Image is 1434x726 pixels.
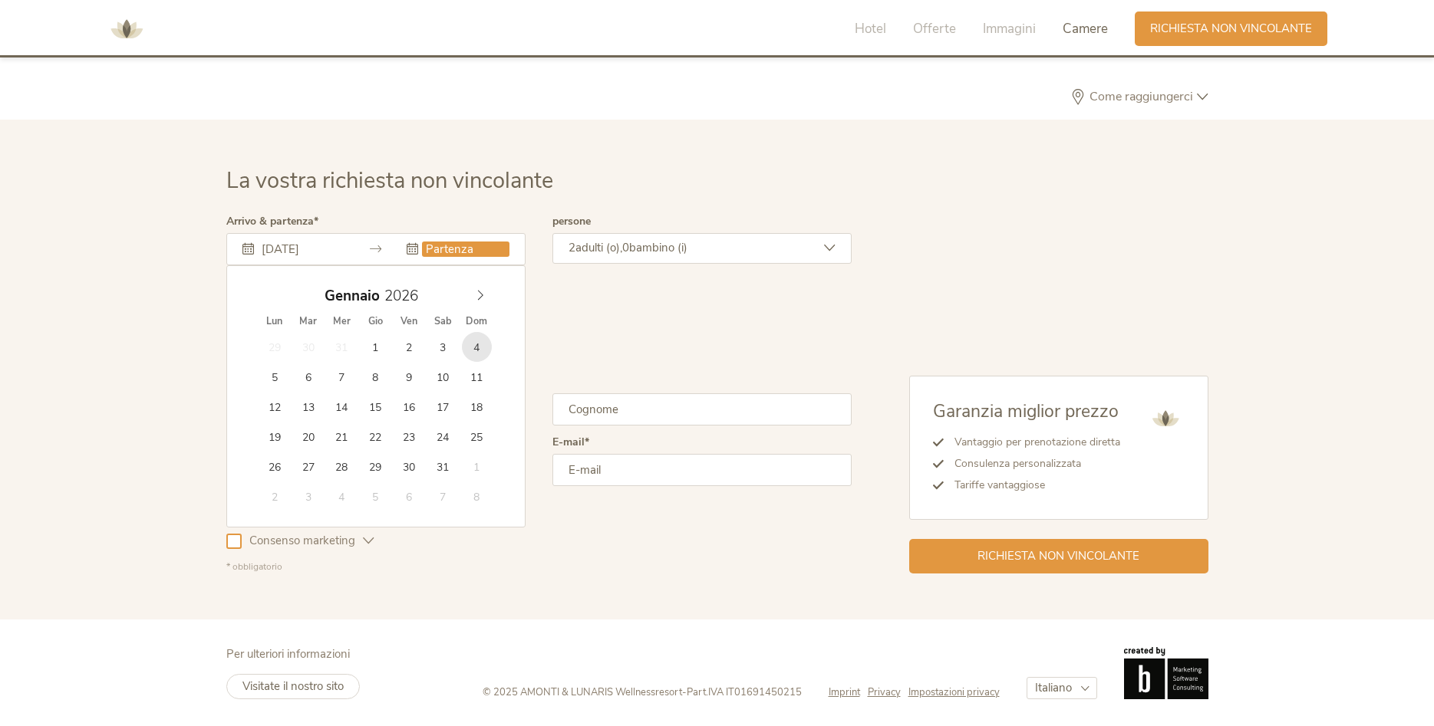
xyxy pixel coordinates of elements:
span: La vostra richiesta non vincolante [226,166,553,195]
span: 0 [622,240,629,255]
span: Gennaio 25, 2026 [462,422,492,452]
span: Gennaio 17, 2026 [428,392,458,422]
span: Gennaio 15, 2026 [361,392,391,422]
div: * obbligatorio [226,560,852,573]
span: Gennaio 7, 2026 [327,362,357,392]
span: Gennaio 12, 2026 [259,392,289,422]
span: Dicembre 30, 2025 [293,332,323,362]
span: Per ulteriori informazioni [226,646,350,662]
span: Gennaio 8, 2026 [361,362,391,392]
span: Gennaio 26, 2026 [259,452,289,481]
span: Febbraio 6, 2026 [394,481,424,511]
span: Gennaio 18, 2026 [462,392,492,422]
span: Imprint [829,685,860,699]
li: Vantaggio per prenotazione diretta [944,432,1120,453]
span: Come raggiungerci [1086,90,1197,103]
img: AMONTI & LUNARIS Wellnessresort [104,6,150,52]
span: Offerte [913,20,956,38]
span: Gennaio 1, 2026 [361,332,391,362]
span: Gennaio 5, 2026 [259,362,289,392]
span: Consenso marketing [242,533,363,549]
span: © 2025 AMONTI & LUNARIS Wellnessresort [483,685,682,699]
span: Gennaio 3, 2026 [428,332,458,362]
span: Gennaio 30, 2026 [394,452,424,481]
span: Gennaio 16, 2026 [394,392,424,422]
span: 2 [569,240,575,255]
span: Mer [325,317,359,327]
a: Visitate il nostro sito [226,674,360,699]
span: Gennaio 22, 2026 [361,422,391,452]
span: Gennaio 6, 2026 [293,362,323,392]
span: adulti (o), [575,240,622,255]
span: Privacy [868,685,901,699]
span: Gennaio 29, 2026 [361,452,391,481]
span: Gennaio 9, 2026 [394,362,424,392]
span: Gennaio 27, 2026 [293,452,323,481]
span: Gennaio 28, 2026 [327,452,357,481]
span: Ven [393,317,427,327]
label: persone [552,216,591,227]
a: Imprint [829,685,868,699]
span: Dicembre 31, 2025 [327,332,357,362]
a: AMONTI & LUNARIS Wellnessresort [104,23,150,34]
span: Gennaio 10, 2026 [428,362,458,392]
span: Gennaio 23, 2026 [394,422,424,452]
span: Febbraio 7, 2026 [428,481,458,511]
img: Brandnamic GmbH | Leading Hospitality Solutions [1124,647,1208,699]
li: Consulenza personalizzata [944,453,1120,475]
span: Febbraio 4, 2026 [327,481,357,511]
span: Febbraio 3, 2026 [293,481,323,511]
span: Immagini [983,20,1036,38]
span: Febbraio 1, 2026 [462,452,492,481]
span: Camere [1063,20,1108,38]
span: Gennaio 31, 2026 [428,452,458,481]
span: Gennaio 2, 2026 [394,332,424,362]
span: Gennaio [325,289,380,304]
span: Sab [426,317,460,327]
span: - [682,685,687,699]
span: Garanzia miglior prezzo [933,399,1119,423]
span: Febbraio 8, 2026 [462,481,492,511]
span: bambino (i) [629,240,687,255]
span: Lun [258,317,292,327]
span: Febbraio 5, 2026 [361,481,391,511]
span: Gennaio 19, 2026 [259,422,289,452]
input: Partenza [422,241,509,257]
img: AMONTI & LUNARIS Wellnessresort [1146,399,1185,438]
span: Part.IVA IT01691450215 [687,685,802,699]
span: Febbraio 2, 2026 [259,481,289,511]
input: Arrivo [258,241,345,257]
span: Gennaio 21, 2026 [327,422,357,452]
span: Gennaio 13, 2026 [293,392,323,422]
span: Gennaio 24, 2026 [428,422,458,452]
a: Privacy [868,685,908,699]
label: Arrivo & partenza [226,216,318,227]
li: Tariffe vantaggiose [944,475,1120,496]
span: Gio [359,317,393,327]
input: E-mail [552,454,852,486]
input: Year [380,286,430,306]
a: Impostazioni privacy [908,685,1000,699]
span: Gennaio 4, 2026 [462,332,492,362]
span: Hotel [855,20,886,38]
span: Gennaio 14, 2026 [327,392,357,422]
input: Cognome [552,393,852,425]
span: Dicembre 29, 2025 [259,332,289,362]
span: Richiesta non vincolante [1150,21,1312,37]
span: Visitate il nostro sito [242,678,344,694]
span: Dom [460,317,493,327]
span: Mar [292,317,325,327]
label: E-mail [552,437,589,448]
span: Gennaio 11, 2026 [462,362,492,392]
span: Gennaio 20, 2026 [293,422,323,452]
span: Richiesta non vincolante [977,548,1139,564]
